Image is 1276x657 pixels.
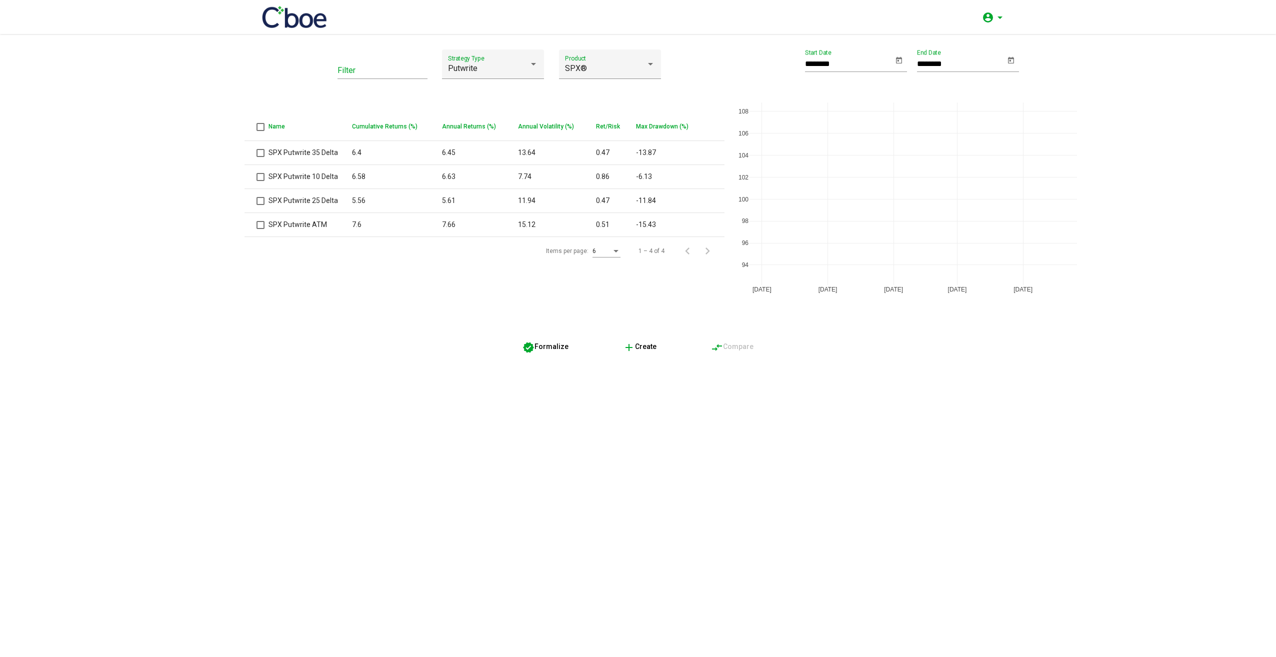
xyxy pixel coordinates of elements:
[700,241,720,261] button: Next page
[442,122,496,131] div: Annual Returns (%)
[442,189,518,213] td: 5.61
[596,122,636,131] div: Ret/Risk
[703,337,761,355] button: Compare
[982,11,994,23] mat-icon: account_circle
[592,248,620,255] mat-select: Items per page:
[518,122,574,131] div: Annual Volatility (%)
[448,63,477,73] span: Putwrite
[352,213,442,237] td: 7.6
[638,246,664,255] div: 1 – 4 of 4
[596,213,636,237] td: 0.51
[262,6,327,28] img: 1200px-Cboe_Global_Markets_Logo.svg.png
[623,342,656,350] span: Create
[268,189,352,213] td: SPX Putwrite 25 Delta
[522,341,534,353] mat-icon: verified
[636,141,724,165] td: -13.87
[268,213,352,237] td: SPX Putwrite ATM
[680,241,700,261] button: Previous page
[636,122,688,131] div: Max Drawdown (%)
[1007,54,1019,66] button: Open calendar
[442,213,518,237] td: 7.66
[518,141,596,165] td: 13.64
[596,141,636,165] td: 0.47
[522,342,568,350] span: Formalize
[615,337,664,355] button: Create
[565,63,587,73] span: SPX®
[895,54,907,66] button: Open calendar
[442,141,518,165] td: 6.45
[711,341,723,353] mat-icon: compare_arrows
[636,213,724,237] td: -15.43
[636,189,724,213] td: -11.84
[518,189,596,213] td: 11.94
[994,11,1006,23] mat-icon: arrow_drop_down
[352,141,442,165] td: 6.4
[442,165,518,189] td: 6.63
[268,141,352,165] td: SPX Putwrite 35 Delta
[352,122,442,131] div: Cumulative Returns (%)
[596,122,620,131] div: Ret/Risk
[352,122,417,131] div: Cumulative Returns (%)
[268,122,285,131] div: Name
[518,165,596,189] td: 7.74
[636,165,724,189] td: -6.13
[636,122,712,131] div: Max Drawdown (%)
[268,165,352,189] td: SPX Putwrite 10 Delta
[596,165,636,189] td: 0.86
[546,246,588,255] div: Items per page:
[623,341,635,353] mat-icon: add
[592,247,596,254] span: 6
[711,342,753,350] span: Compare
[518,122,596,131] div: Annual Volatility (%)
[514,337,576,355] button: Formalize
[352,165,442,189] td: 6.58
[596,189,636,213] td: 0.47
[518,213,596,237] td: 15.12
[352,189,442,213] td: 5.56
[442,122,518,131] div: Annual Returns (%)
[268,122,352,131] div: Name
